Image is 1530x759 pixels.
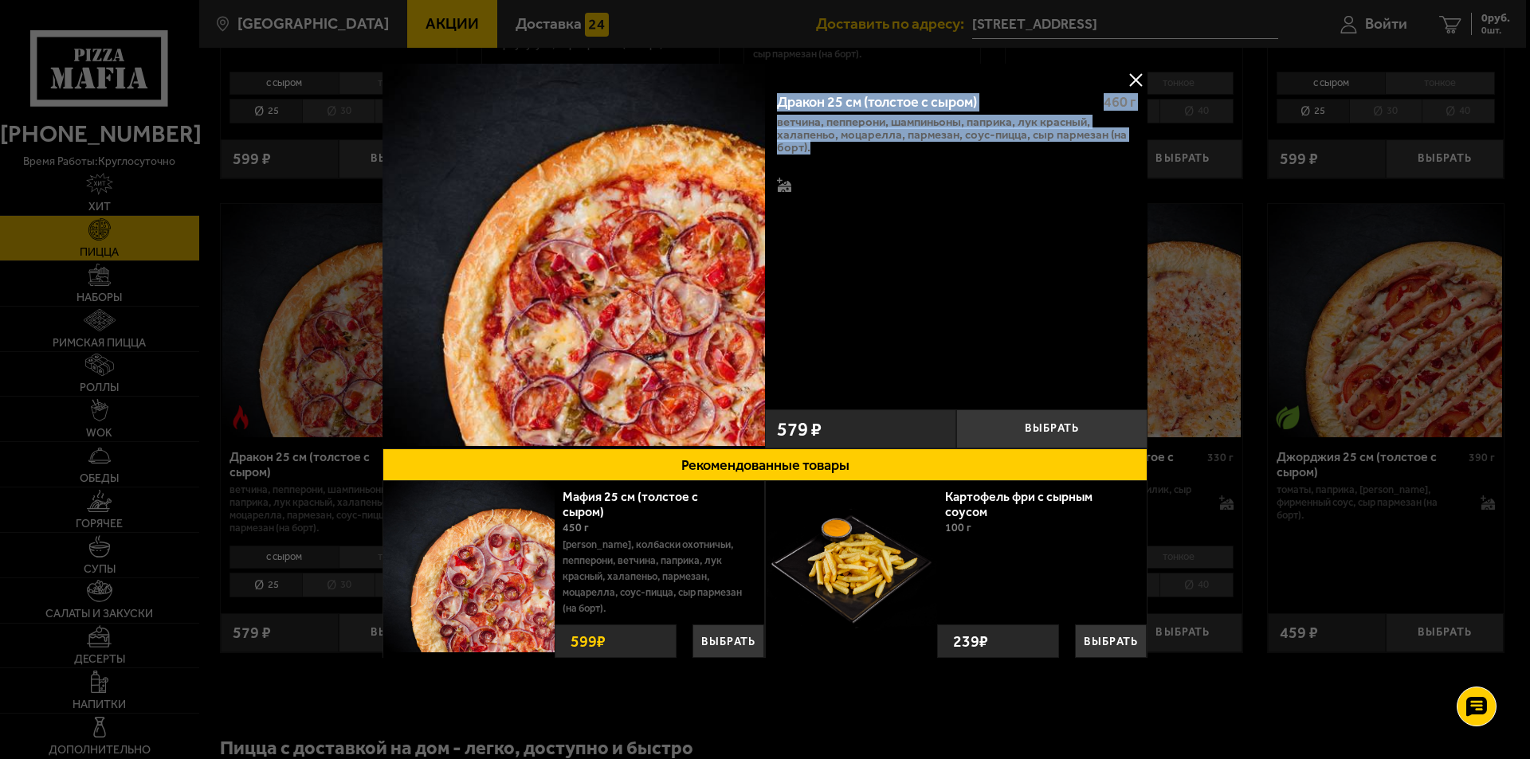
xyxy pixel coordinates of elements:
[692,624,764,658] button: Выбрать
[563,489,698,519] a: Мафия 25 см (толстое с сыром)
[382,448,1147,481] button: Рекомендованные товары
[949,625,992,657] strong: 239 ₽
[945,521,971,534] span: 100 г
[956,409,1147,448] button: Выбрать
[382,64,765,446] img: Дракон 25 см (толстое с сыром)
[777,420,822,439] span: 579 ₽
[1104,93,1136,111] span: 460 г
[563,537,752,616] p: [PERSON_NAME], колбаски охотничьи, пепперони, ветчина, паприка, лук красный, халапеньо, пармезан,...
[777,94,1090,112] div: Дракон 25 см (толстое с сыром)
[1075,624,1147,658] button: Выбрать
[777,115,1136,154] p: ветчина, пепперони, шампиньоны, паприка, лук красный, халапеньо, моцарелла, пармезан, соус-пицца,...
[945,489,1093,519] a: Картофель фри с сырным соусом
[563,521,589,534] span: 450 г
[567,625,610,657] strong: 599 ₽
[382,64,765,448] a: Дракон 25 см (толстое с сыром)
